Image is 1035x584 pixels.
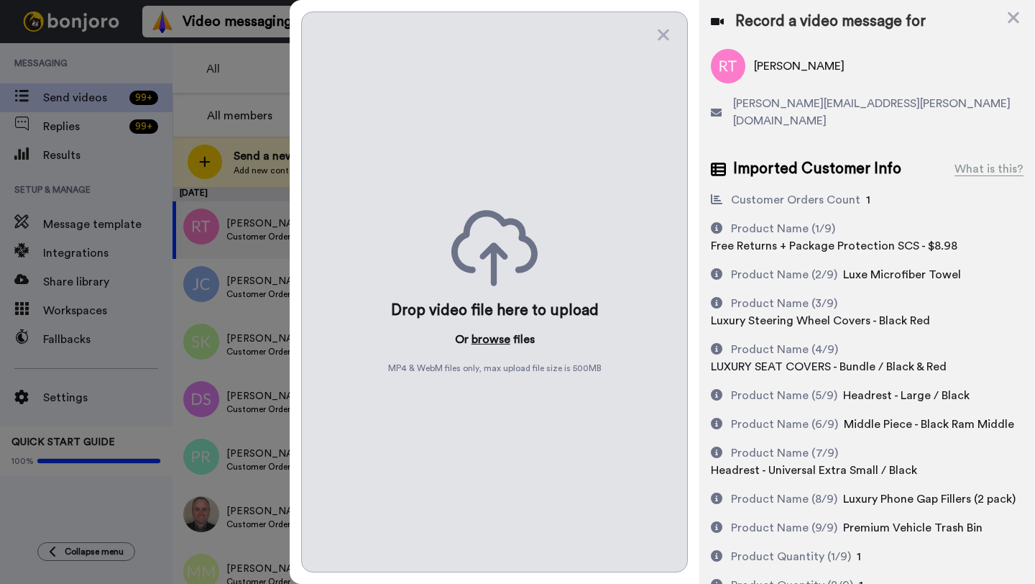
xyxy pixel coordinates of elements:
span: Headrest - Universal Extra Small / Black [711,465,917,476]
span: [PERSON_NAME][EMAIL_ADDRESS][PERSON_NAME][DOMAIN_NAME] [733,95,1023,129]
p: Or files [455,331,535,348]
div: Product Name (6/9) [731,416,838,433]
span: Luxe Microfiber Towel [843,269,961,280]
span: 1 [866,194,870,206]
div: Product Name (9/9) [731,519,837,537]
div: Product Name (1/9) [731,220,835,237]
div: Product Name (3/9) [731,295,837,312]
div: Product Quantity (1/9) [731,548,851,565]
div: Product Name (8/9) [731,491,837,508]
span: MP4 & WebM files only, max upload file size is 500 MB [388,362,602,374]
span: Headrest - Large / Black [843,390,970,401]
span: Luxury Phone Gap Fillers (2 pack) [843,493,1016,505]
span: Premium Vehicle Trash Bin [843,522,983,534]
div: Product Name (2/9) [731,266,837,283]
div: Customer Orders Count [731,191,860,209]
span: LUXURY SEAT COVERS - Bundle / Black & Red [711,361,947,373]
div: Product Name (4/9) [731,341,838,358]
div: What is this? [954,160,1023,178]
div: Product Name (5/9) [731,387,837,404]
span: Luxury Steering Wheel Covers - Black Red [711,315,930,327]
span: Middle Piece - Black Ram Middle [844,419,1014,430]
div: Drop video file here to upload [391,301,599,321]
span: Imported Customer Info [733,158,901,180]
button: browse [471,331,510,348]
div: Product Name (7/9) [731,444,838,462]
span: Free Returns + Package Protection SCS - $8.98 [711,240,957,252]
span: 1 [857,551,861,562]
